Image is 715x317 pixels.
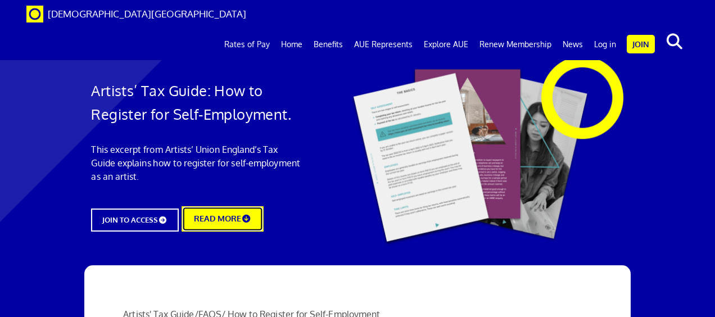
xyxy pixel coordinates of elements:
[48,8,246,20] span: [DEMOGRAPHIC_DATA][GEOGRAPHIC_DATA]
[91,209,178,232] a: JOIN TO ACCESS
[275,30,308,58] a: Home
[627,35,655,53] a: Join
[182,206,263,232] a: READ MORE
[349,30,418,58] a: AUE Represents
[589,30,622,58] a: Log in
[91,79,303,126] h1: Artists’ Tax Guide: How to Register for Self-Employment.
[474,30,557,58] a: Renew Membership
[557,30,589,58] a: News
[91,143,303,183] p: This excerpt from Artists’ Union England’s Tax Guide explains how to register for self-employment...
[657,30,691,53] button: search
[219,30,275,58] a: Rates of Pay
[418,30,474,58] a: Explore AUE
[308,30,349,58] a: Benefits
